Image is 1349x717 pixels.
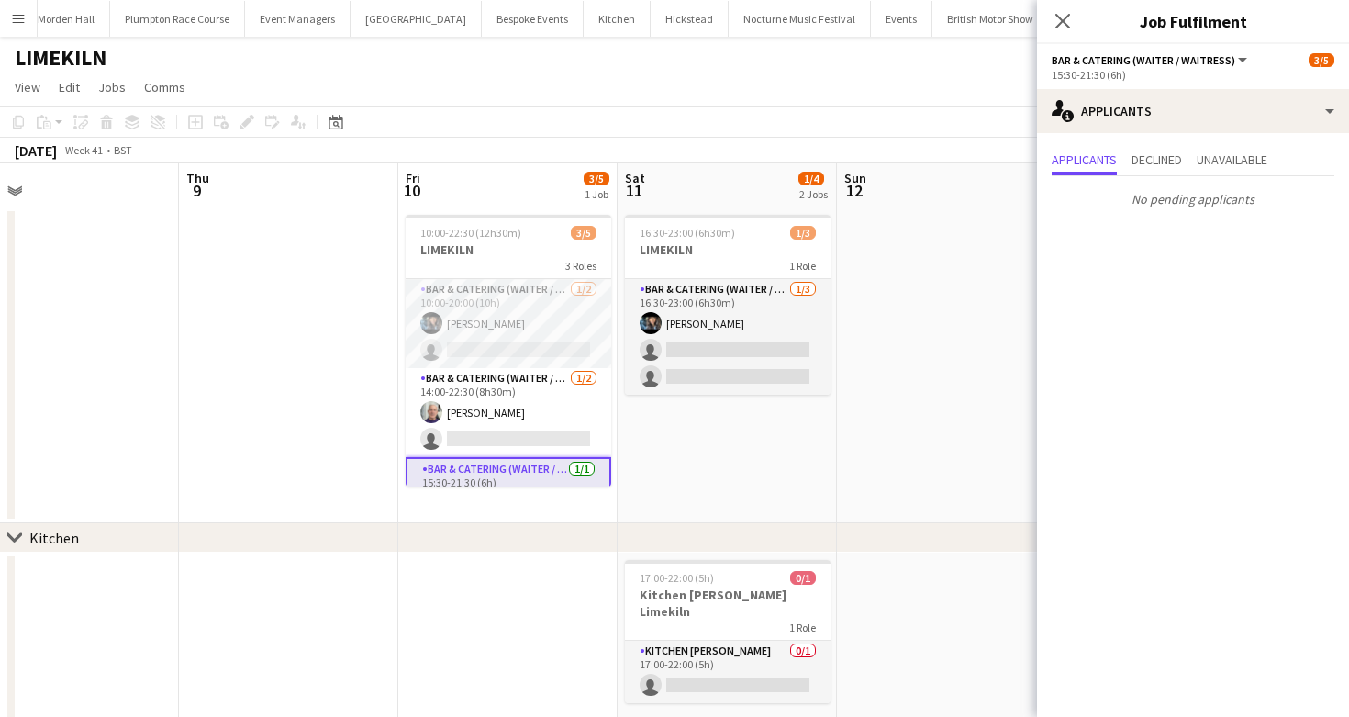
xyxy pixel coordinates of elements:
[1132,153,1182,166] span: Declined
[651,1,729,37] button: Hickstead
[406,368,611,457] app-card-role: Bar & Catering (Waiter / waitress)1/214:00-22:30 (8h30m)[PERSON_NAME]
[245,1,351,37] button: Event Managers
[790,226,816,240] span: 1/3
[584,1,651,37] button: Kitchen
[625,587,831,620] h3: Kitchen [PERSON_NAME] Limekiln
[406,170,420,186] span: Fri
[625,215,831,395] app-job-card: 16:30-23:00 (6h30m)1/3LIMEKILN1 RoleBar & Catering (Waiter / waitress)1/316:30-23:00 (6h30m)[PERS...
[842,180,866,201] span: 12
[59,79,80,95] span: Edit
[1052,53,1250,67] button: Bar & Catering (Waiter / waitress)
[571,226,596,240] span: 3/5
[98,79,126,95] span: Jobs
[114,143,132,157] div: BST
[798,172,824,185] span: 1/4
[406,215,611,487] app-job-card: 10:00-22:30 (12h30m)3/5LIMEKILN3 RolesBar & Catering (Waiter / waitress)1/210:00-20:00 (10h)[PERS...
[932,1,1049,37] button: British Motor Show
[110,1,245,37] button: Plumpton Race Course
[61,143,106,157] span: Week 41
[1037,9,1349,33] h3: Job Fulfilment
[29,529,79,547] div: Kitchen
[1052,68,1334,82] div: 15:30-21:30 (6h)
[403,180,420,201] span: 10
[871,1,932,37] button: Events
[729,1,871,37] button: Nocturne Music Festival
[1037,184,1349,215] p: No pending applicants
[1309,53,1334,67] span: 3/5
[406,279,611,368] app-card-role: Bar & Catering (Waiter / waitress)1/210:00-20:00 (10h)[PERSON_NAME]
[1052,53,1235,67] span: Bar & Catering (Waiter / waitress)
[15,44,106,72] h1: LIMEKILN
[482,1,584,37] button: Bespoke Events
[1197,153,1267,166] span: Unavailable
[625,641,831,703] app-card-role: Kitchen [PERSON_NAME]0/117:00-22:00 (5h)
[640,571,714,585] span: 17:00-22:00 (5h)
[137,75,193,99] a: Comms
[640,226,735,240] span: 16:30-23:00 (6h30m)
[406,241,611,258] h3: LIMEKILN
[625,560,831,703] app-job-card: 17:00-22:00 (5h)0/1Kitchen [PERSON_NAME] Limekiln1 RoleKitchen [PERSON_NAME]0/117:00-22:00 (5h)
[406,457,611,523] app-card-role: Bar & Catering (Waiter / waitress)1/115:30-21:30 (6h)
[184,180,209,201] span: 9
[789,259,816,273] span: 1 Role
[565,259,596,273] span: 3 Roles
[625,170,645,186] span: Sat
[622,180,645,201] span: 11
[585,187,608,201] div: 1 Job
[799,187,828,201] div: 2 Jobs
[1037,89,1349,133] div: Applicants
[91,75,133,99] a: Jobs
[790,571,816,585] span: 0/1
[625,241,831,258] h3: LIMEKILN
[23,1,110,37] button: Morden Hall
[844,170,866,186] span: Sun
[420,226,521,240] span: 10:00-22:30 (12h30m)
[7,75,48,99] a: View
[186,170,209,186] span: Thu
[584,172,609,185] span: 3/5
[351,1,482,37] button: [GEOGRAPHIC_DATA]
[51,75,87,99] a: Edit
[625,279,831,395] app-card-role: Bar & Catering (Waiter / waitress)1/316:30-23:00 (6h30m)[PERSON_NAME]
[15,141,57,160] div: [DATE]
[1052,153,1117,166] span: Applicants
[15,79,40,95] span: View
[144,79,185,95] span: Comms
[789,621,816,634] span: 1 Role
